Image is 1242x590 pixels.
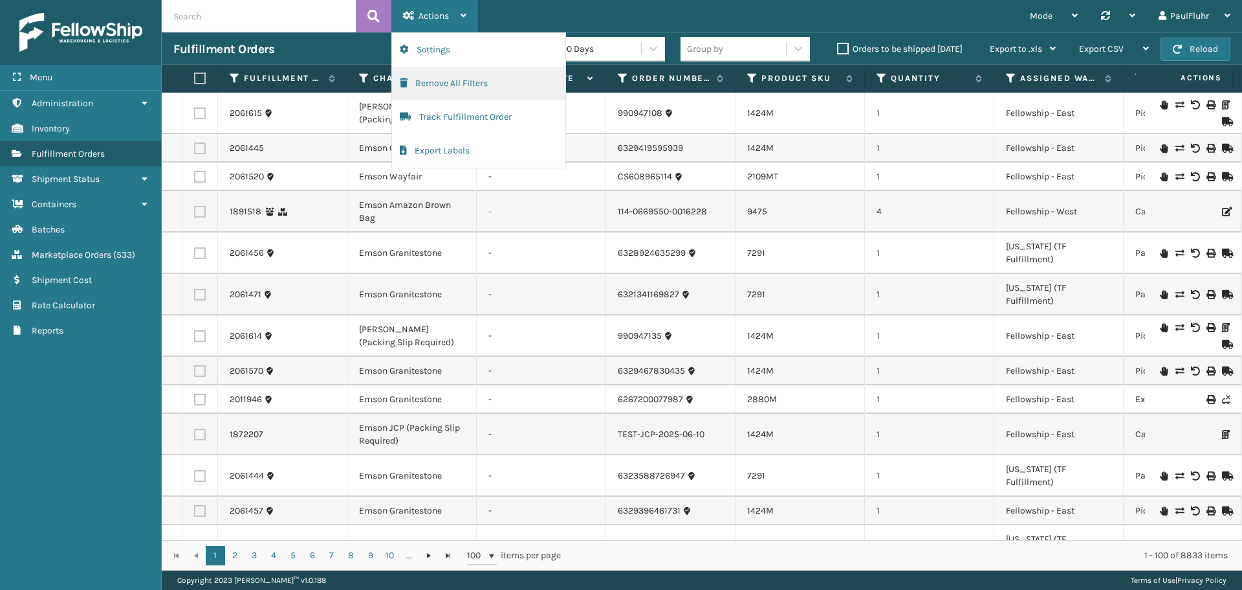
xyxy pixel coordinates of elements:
td: - [477,414,606,455]
td: Fellowship - East [994,163,1124,191]
a: 6323588726947 [618,470,685,482]
i: Print Packing Slip [1222,323,1230,332]
a: 990947135 [618,330,662,343]
label: Assigned Warehouse [1020,73,1098,84]
i: Mark as Shipped [1222,172,1230,181]
button: Export Labels [392,134,565,168]
button: Track Fulfillment Order [392,100,565,134]
a: 2061570 [230,365,263,378]
span: Batches [32,224,65,235]
i: Change shipping [1175,249,1183,258]
button: Settings [392,33,565,67]
div: Last 90 Days [542,42,642,56]
td: [PERSON_NAME] (Packing Slip Required) [347,315,477,357]
i: Print Packing Slip [1222,100,1230,109]
i: Mark as Shipped [1222,367,1230,376]
td: 1 [865,525,994,567]
a: 5 [283,546,303,565]
td: 4 [865,191,994,233]
td: 1 [865,274,994,315]
div: Group by [687,42,723,56]
td: 1 [865,414,994,455]
label: Quantity [891,73,969,84]
a: 6329419595939 [618,142,683,155]
td: [US_STATE] (TF Fulfillment) [994,274,1124,315]
td: Fellowship - East [994,315,1124,357]
i: Mark as Shipped [1222,117,1230,126]
i: Void Label [1191,367,1199,376]
span: 100 [467,549,486,562]
a: 2061615 [230,107,262,120]
a: 2061444 [230,470,264,482]
a: 7 [322,546,342,565]
span: Inventory [32,123,70,134]
td: - [477,163,606,191]
i: Change shipping [1175,290,1183,299]
a: 2061445 [230,142,264,155]
td: Emson Granitestone [347,233,477,274]
a: 6327091167395 [618,539,680,552]
td: - [477,455,606,497]
a: Terms of Use [1131,576,1175,585]
label: Product SKU [761,73,840,84]
td: [US_STATE] (TF Fulfillment) [994,525,1124,567]
i: On Hold [1160,323,1168,332]
i: On Hold [1160,100,1168,109]
i: Void Label [1191,290,1199,299]
td: 1 [865,134,994,163]
label: Fulfillment Order Id [244,73,322,84]
i: Print Label [1206,290,1214,299]
td: - [477,191,606,233]
i: Change shipping [1175,323,1183,332]
i: Change shipping [1175,367,1183,376]
td: Emson Granitestone [347,497,477,525]
div: | [1131,571,1226,590]
a: CS608965114 [618,170,672,183]
i: On Hold [1160,290,1168,299]
span: ( 533 ) [113,249,135,260]
td: Emson Granitestone [347,385,477,414]
a: 1891518 [230,205,261,218]
i: Edit [1222,207,1230,216]
label: Order Number [632,73,710,84]
a: TEST-JCP-2025-06-10 [618,428,704,441]
i: Never Shipped [1222,395,1230,404]
i: Change shipping [1175,471,1183,481]
a: 2880M [747,394,777,405]
i: On Hold [1160,367,1168,376]
i: Void Label [1191,471,1199,481]
td: Fellowship - East [994,357,1124,385]
td: Fellowship - East [994,134,1124,163]
i: Print Label [1206,367,1214,376]
td: Fellowship - East [994,385,1124,414]
span: Marketplace Orders [32,249,111,260]
a: 2011946 [230,393,262,406]
td: Emson Wayfair [347,163,477,191]
i: Void Label [1191,249,1199,258]
a: 1424M [747,142,774,153]
a: Privacy Policy [1177,576,1226,585]
i: Mark as Shipped [1222,249,1230,258]
td: Emson Granitestone [347,455,477,497]
i: Print Label [1206,172,1214,181]
td: - [477,315,606,357]
span: Go to the next page [424,550,434,561]
td: 1 [865,93,994,134]
span: Actions [1140,67,1230,89]
td: Fellowship - West [994,191,1124,233]
i: Print Label [1206,395,1214,404]
a: 6321341169827 [618,288,679,301]
i: On Hold [1160,471,1168,481]
td: 1 [865,455,994,497]
a: ... [400,546,419,565]
i: Mark as Shipped [1222,144,1230,153]
span: Fulfillment Orders [32,148,105,159]
i: Void Label [1191,144,1199,153]
i: On Hold [1160,172,1168,181]
i: Print Label [1206,100,1214,109]
i: Print Label [1206,506,1214,516]
i: Void Label [1191,323,1199,332]
td: Emson JCP (Packing Slip Required) [347,414,477,455]
a: Go to the last page [439,546,458,565]
button: Reload [1160,38,1230,61]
